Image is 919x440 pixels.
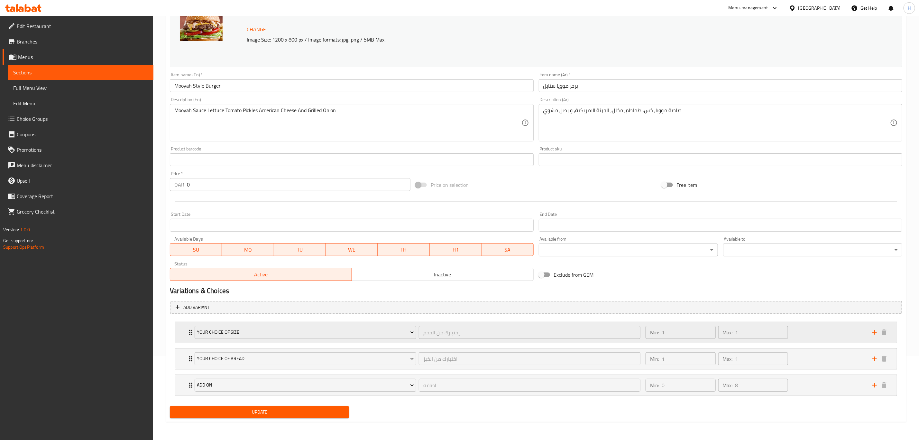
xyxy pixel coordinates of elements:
button: TH [378,243,429,256]
img: single_mooyah_style__637189925287345688.jpg [180,9,223,41]
span: Menu disclaimer [17,161,148,169]
li: Expand [170,319,902,346]
span: Edit Restaurant [17,22,148,30]
div: ​ [539,244,718,256]
span: Add On [197,381,414,389]
div: Menu-management [729,4,768,12]
a: Edit Menu [8,96,153,111]
button: add [870,354,879,364]
span: Free item [677,181,697,189]
input: Enter name En [170,79,533,92]
input: Please enter product barcode [170,153,533,166]
span: SA [484,245,531,254]
button: FR [430,243,482,256]
button: delete [879,354,889,364]
span: Menus [18,53,148,61]
a: Choice Groups [3,111,153,127]
span: Coupons [17,130,148,138]
span: MO [225,245,271,254]
span: Branches [17,38,148,45]
p: Min: [650,355,659,363]
button: Update [170,406,349,418]
a: Menu disclaimer [3,158,153,173]
span: Sections [13,69,148,76]
span: Update [175,408,344,416]
button: Add On [195,379,416,392]
span: Exclude from GEM [554,271,594,279]
a: Support.OpsPlatform [3,243,44,251]
a: Grocery Checklist [3,204,153,219]
button: Change [244,23,269,36]
h2: Variations & Choices [170,286,902,296]
button: WE [326,243,378,256]
span: SU [173,245,219,254]
a: Coupons [3,127,153,142]
a: Sections [8,65,153,80]
button: SA [482,243,533,256]
textarea: Mooyah Sauce Lettuce Tomato Pickles American Cheese And Grilled Onion [174,107,521,138]
textarea: صلصة موويا, خس, طماطم, مخلل, الجبنة الامريكية, و بصل مشوي [543,107,890,138]
span: Add variant [183,303,209,311]
span: Price on selection [431,181,469,189]
div: [GEOGRAPHIC_DATA] [798,5,841,12]
button: Active [170,268,352,281]
input: Please enter product sku [539,153,902,166]
span: 1.0.0 [20,225,30,234]
span: TU [277,245,323,254]
div: Expand [175,375,897,396]
p: QAR [174,181,184,188]
button: Your Choice Of Size [195,326,416,339]
div: ​ [723,244,902,256]
li: Expand [170,372,902,398]
a: Upsell [3,173,153,188]
div: Expand [175,322,897,343]
span: Full Menu View [13,84,148,92]
span: Version: [3,225,19,234]
span: Active [173,270,349,279]
a: Menus [3,49,153,65]
p: Min: [650,329,659,336]
span: H [908,5,911,12]
a: Full Menu View [8,80,153,96]
span: Your Choice Of Size [197,328,414,336]
button: Add variant [170,301,902,314]
span: Change [247,25,266,34]
button: SU [170,243,222,256]
span: Upsell [17,177,148,185]
p: Image Size: 1200 x 800 px / Image formats: jpg, png / 5MB Max. [244,36,778,43]
button: MO [222,243,274,256]
input: Enter name Ar [539,79,902,92]
button: TU [274,243,326,256]
span: Inactive [354,270,531,279]
span: Promotions [17,146,148,154]
p: Max: [723,329,733,336]
li: Expand [170,346,902,372]
button: Your Choice Of Bread [195,352,416,365]
button: add [870,380,879,390]
span: Edit Menu [13,100,148,107]
span: FR [432,245,479,254]
p: Max: [723,355,733,363]
span: WE [328,245,375,254]
a: Branches [3,34,153,49]
span: Grocery Checklist [17,208,148,215]
p: Min: [650,381,659,389]
span: Choice Groups [17,115,148,123]
span: Coverage Report [17,192,148,200]
a: Promotions [3,142,153,158]
span: Get support on: [3,236,33,245]
button: delete [879,328,889,337]
a: Coverage Report [3,188,153,204]
span: Your Choice Of Bread [197,355,414,363]
input: Please enter price [187,178,410,191]
button: add [870,328,879,337]
button: Inactive [352,268,534,281]
span: TH [380,245,427,254]
a: Edit Restaurant [3,18,153,34]
button: delete [879,380,889,390]
p: Max: [723,381,733,389]
div: Expand [175,349,897,369]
